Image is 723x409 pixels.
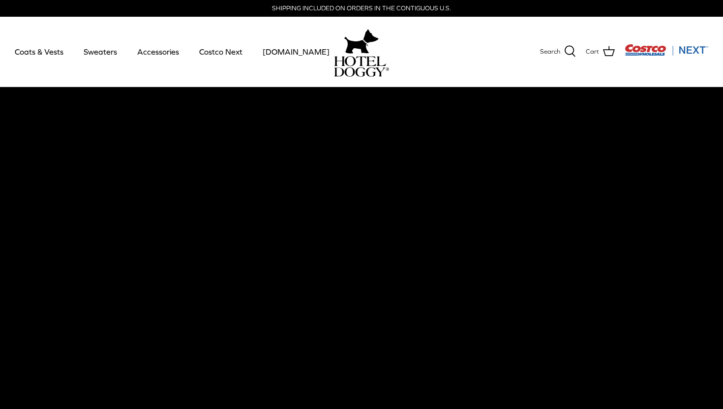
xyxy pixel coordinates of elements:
[75,35,126,68] a: Sweaters
[540,45,576,58] a: Search
[625,50,708,58] a: Visit Costco Next
[540,47,560,57] span: Search
[586,45,615,58] a: Cart
[586,47,599,57] span: Cart
[254,35,338,68] a: [DOMAIN_NAME]
[334,56,389,77] img: hoteldoggycom
[190,35,251,68] a: Costco Next
[128,35,188,68] a: Accessories
[334,27,389,77] a: hoteldoggy.com hoteldoggycom
[625,44,708,56] img: Costco Next
[6,35,72,68] a: Coats & Vests
[344,27,379,56] img: hoteldoggy.com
